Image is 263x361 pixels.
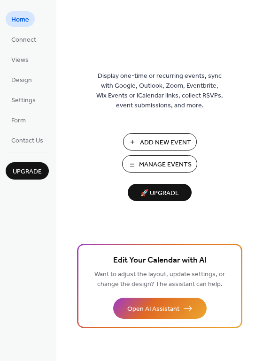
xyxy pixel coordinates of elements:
[11,35,36,45] span: Connect
[11,96,36,105] span: Settings
[11,116,26,126] span: Form
[113,254,207,267] span: Edit Your Calendar with AI
[6,92,41,107] a: Settings
[94,268,225,291] span: Want to adjust the layout, update settings, or change the design? The assistant can help.
[133,187,186,200] span: 🚀 Upgrade
[96,71,223,111] span: Display one-time or recurring events, sync with Google, Outlook, Zoom, Eventbrite, Wix Events or ...
[11,15,29,25] span: Home
[6,31,42,47] a: Connect
[113,298,207,319] button: Open AI Assistant
[128,184,192,201] button: 🚀 Upgrade
[6,52,34,67] a: Views
[6,72,38,87] a: Design
[123,133,197,150] button: Add New Event
[6,132,49,148] a: Contact Us
[6,112,31,128] a: Form
[127,304,179,314] span: Open AI Assistant
[140,138,191,148] span: Add New Event
[6,11,35,27] a: Home
[13,167,42,177] span: Upgrade
[11,75,32,85] span: Design
[11,136,43,146] span: Contact Us
[139,160,192,170] span: Manage Events
[11,55,29,65] span: Views
[122,155,197,173] button: Manage Events
[6,162,49,180] button: Upgrade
